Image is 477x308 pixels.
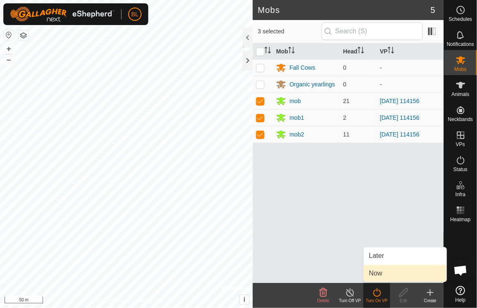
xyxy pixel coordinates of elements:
[431,4,435,16] span: 5
[4,55,14,65] button: –
[453,167,467,172] span: Status
[289,130,304,139] div: mob2
[343,64,347,71] span: 0
[455,192,465,197] span: Infra
[364,265,447,282] li: Now
[343,81,347,88] span: 0
[289,97,301,106] div: mob
[289,63,315,72] div: Fall Cows
[4,30,14,40] button: Reset Map
[317,298,330,303] span: Delete
[289,80,335,89] div: Organic yearlings
[4,44,14,54] button: +
[369,268,382,278] span: Now
[455,298,466,303] span: Help
[258,27,321,36] span: 3 selected
[288,48,295,55] p-sorticon: Activate to sort
[273,43,340,60] th: Mob
[377,59,444,76] td: -
[264,48,271,55] p-sorticon: Activate to sort
[18,30,28,40] button: Map Layers
[380,98,420,104] a: [DATE] 114156
[343,114,347,121] span: 2
[340,43,377,60] th: Head
[456,142,465,147] span: VPs
[377,76,444,93] td: -
[134,297,159,305] a: Contact Us
[337,298,363,304] div: Turn Off VP
[388,48,394,55] p-sorticon: Activate to sort
[369,251,384,261] span: Later
[343,98,350,104] span: 21
[258,5,431,15] h2: Mobs
[380,131,420,138] a: [DATE] 114156
[452,92,469,97] span: Animals
[450,217,471,222] span: Heatmap
[444,283,477,306] a: Help
[449,17,472,22] span: Schedules
[448,258,473,283] div: Open chat
[131,10,138,19] span: BL
[240,295,249,304] button: i
[10,7,114,22] img: Gallagher Logo
[343,131,350,138] span: 11
[322,23,423,40] input: Search (S)
[390,298,417,304] div: Edit
[289,114,304,122] div: mob1
[380,114,420,121] a: [DATE] 114156
[447,42,474,47] span: Notifications
[377,43,444,60] th: VP
[363,298,390,304] div: Turn On VP
[448,117,473,122] span: Neckbands
[364,247,447,264] li: Later
[244,296,245,303] span: i
[94,297,125,305] a: Privacy Policy
[358,48,364,55] p-sorticon: Activate to sort
[454,67,467,72] span: Mobs
[417,298,444,304] div: Create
